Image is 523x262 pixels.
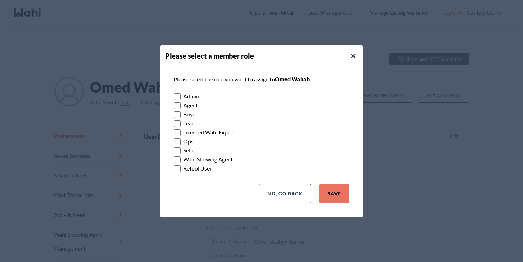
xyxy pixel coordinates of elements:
[174,92,349,101] label: Admin
[174,119,349,128] label: Lead
[174,164,349,173] label: Retool User
[174,155,349,164] label: Wahi Showing Agent
[259,184,311,203] button: No, Go Back
[174,110,349,119] label: Buyer
[174,146,349,155] label: Seller
[174,137,349,146] label: Ops
[174,101,349,110] label: Agent
[174,128,349,137] label: Licensed Wahi Expert
[275,76,310,82] span: Omed Wahab
[174,75,349,84] p: Please select the role you want to assign to .
[165,51,363,61] h4: Please select a member role
[319,184,349,203] button: Save
[349,52,358,60] button: Close Modal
